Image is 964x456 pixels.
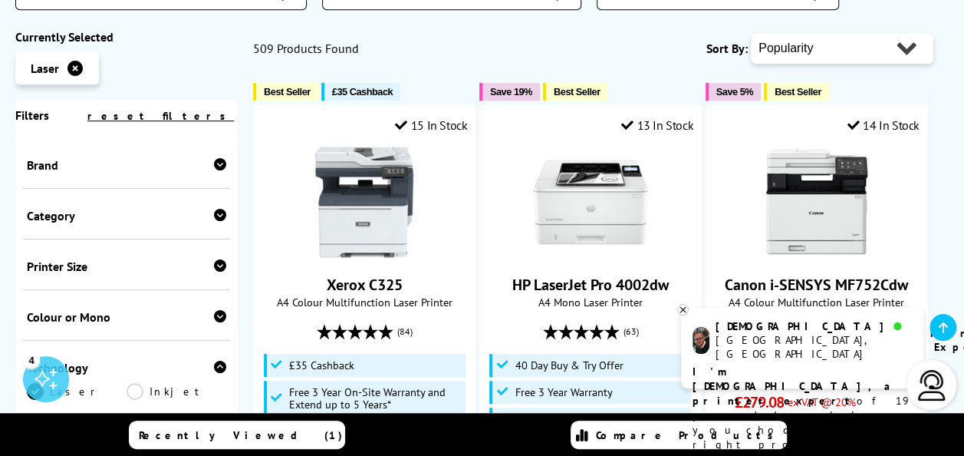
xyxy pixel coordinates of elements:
span: £35 Cashback [332,86,393,97]
button: £35 Cashback [321,83,400,101]
span: Free 3 Year Warranty [515,386,612,398]
a: reset filters [87,109,234,123]
span: Best Seller [554,86,600,97]
button: Best Seller [764,83,829,101]
img: Xerox C325 [307,144,422,259]
div: 14 In Stock [847,117,920,133]
div: 4 [23,351,40,368]
span: Best Seller [775,86,821,97]
p: of 19 years! I can help you choose the right product [693,365,912,452]
span: Laser [31,61,59,76]
a: Inkjet [127,383,226,400]
span: A4 Colour Multifunction Laser Printer [262,295,467,309]
a: Laser [27,383,127,400]
a: Xerox C325 [307,247,422,263]
div: Colour or Mono [27,309,226,325]
div: Currently Selected [15,29,238,45]
div: Printer Size [27,259,226,274]
img: chris-livechat.png [693,327,709,354]
span: Free 3 Year On-Site Warranty and Extend up to 5 Years* [289,386,462,411]
span: Best Seller [264,86,311,97]
div: 13 In Stock [621,117,693,133]
button: Best Seller [543,83,608,101]
span: (84) [397,317,413,346]
span: £35 Cashback [289,359,354,372]
span: 509 Products Found [253,41,359,56]
a: Canon i-SENSYS MF752Cdw [759,247,874,263]
div: Technology [27,360,226,375]
span: 40 Day Buy & Try Offer [515,359,623,372]
span: A4 Colour Multifunction Laser Printer [714,295,920,309]
span: Save 5% [716,86,753,97]
div: Category [27,208,226,223]
span: (63) [623,317,638,346]
a: Recently Viewed (1) [129,421,345,449]
span: Compare Products [596,428,781,442]
span: Sort By: [706,41,748,56]
button: Save 5% [706,83,761,101]
span: Recently Viewed (1) [139,428,343,442]
span: Filters [15,107,49,123]
span: A4 Mono Laser Printer [488,295,693,309]
img: user-headset-light.svg [916,370,947,401]
a: HP LaserJet Pro 4002dw [512,275,669,295]
a: Xerox C325 [327,275,403,295]
button: Best Seller [253,83,318,101]
b: I'm [DEMOGRAPHIC_DATA], a printer expert [693,365,895,408]
a: Canon i-SENSYS MF752Cdw [725,275,908,295]
a: Compare Products [571,421,787,449]
button: Save 19% [479,83,540,101]
img: Canon i-SENSYS MF752Cdw [759,144,874,259]
a: HP LaserJet Pro 4002dw [533,247,648,263]
img: HP LaserJet Pro 4002dw [533,144,648,259]
div: Brand [27,157,226,173]
span: Save 19% [490,86,532,97]
div: [DEMOGRAPHIC_DATA] [716,319,911,333]
div: 15 In Stock [395,117,467,133]
div: [GEOGRAPHIC_DATA], [GEOGRAPHIC_DATA] [716,333,911,361]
